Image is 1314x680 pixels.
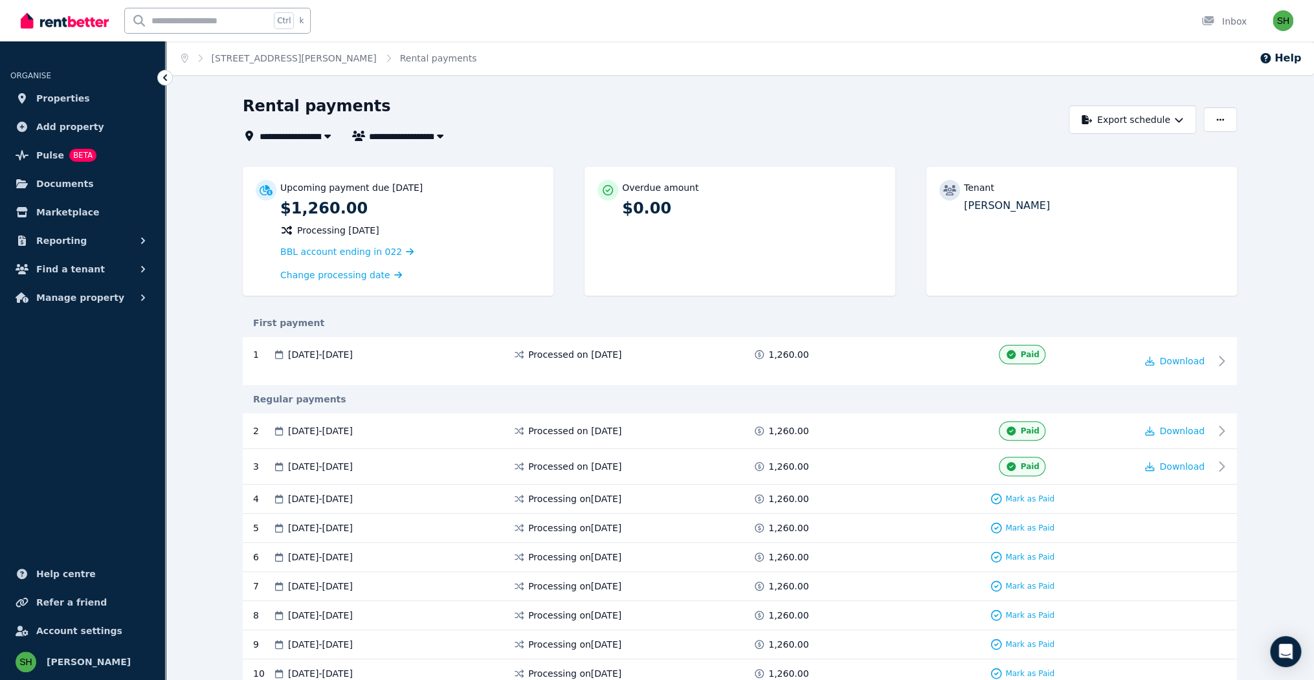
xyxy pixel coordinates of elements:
a: Change processing date [280,269,402,281]
span: [DATE] - [DATE] [288,638,353,651]
div: Inbox [1201,15,1247,28]
span: 1,260.00 [768,667,808,680]
a: Documents [10,171,155,197]
span: 1,260.00 [768,492,808,505]
span: Processing on [DATE] [528,609,621,622]
span: [DATE] - [DATE] [288,424,353,437]
div: 1 [253,348,273,361]
button: Help [1259,50,1301,66]
span: Processing on [DATE] [528,492,621,505]
div: 3 [253,457,273,476]
span: Processing on [DATE] [528,638,621,651]
span: 1,260.00 [768,521,808,534]
span: Processing on [DATE] [528,580,621,593]
span: 1,260.00 [768,551,808,564]
span: [DATE] - [DATE] [288,609,353,622]
span: Processed on [DATE] [528,348,621,361]
div: First payment [243,316,1237,329]
span: k [299,16,304,26]
span: Download [1159,356,1205,366]
span: Pulse [36,148,64,163]
span: Processing on [DATE] [528,521,621,534]
div: 5 [253,521,273,534]
span: Mark as Paid [1005,668,1054,679]
img: Sunil Hooda [1273,10,1293,31]
p: [PERSON_NAME] [964,198,1224,214]
span: [DATE] - [DATE] [288,460,353,473]
a: Help centre [10,561,155,587]
span: Download [1159,461,1205,472]
span: Mark as Paid [1005,494,1054,504]
span: 1,260.00 [768,348,808,361]
div: Regular payments [243,393,1237,406]
button: Reporting [10,228,155,254]
span: Mark as Paid [1005,552,1054,562]
span: 1,260.00 [768,460,808,473]
h1: Rental payments [243,96,391,116]
span: 1,260.00 [768,424,808,437]
span: Add property [36,119,104,135]
div: 7 [253,580,273,593]
span: 1,260.00 [768,609,808,622]
span: [DATE] - [DATE] [288,551,353,564]
p: $1,260.00 [280,198,540,219]
span: [DATE] - [DATE] [288,492,353,505]
span: Reporting [36,233,87,248]
a: Account settings [10,618,155,644]
span: 1,260.00 [768,580,808,593]
button: Manage property [10,285,155,311]
span: Refer a friend [36,595,107,610]
p: $0.00 [622,198,882,219]
span: BBL account ending in 022 [280,247,402,257]
a: Properties [10,85,155,111]
button: Download [1145,424,1205,437]
div: 2 [253,421,273,441]
span: [DATE] - [DATE] [288,580,353,593]
span: Processing [DATE] [297,224,379,237]
span: Ctrl [274,12,294,29]
span: Marketplace [36,204,99,220]
span: BETA [69,149,96,162]
span: Processing on [DATE] [528,667,621,680]
span: Manage property [36,290,124,305]
img: RentBetter [21,11,109,30]
nav: Breadcrumb [166,41,492,75]
span: Processed on [DATE] [528,424,621,437]
span: Find a tenant [36,261,105,277]
button: Download [1145,460,1205,473]
span: Download [1159,426,1205,436]
span: Mark as Paid [1005,610,1054,620]
div: 6 [253,551,273,564]
button: Find a tenant [10,256,155,282]
p: Upcoming payment due [DATE] [280,181,423,194]
div: 9 [253,638,273,651]
span: Mark as Paid [1005,581,1054,591]
p: Overdue amount [622,181,698,194]
div: 10 [253,667,273,680]
span: Processed on [DATE] [528,460,621,473]
div: Open Intercom Messenger [1270,636,1301,667]
span: Help centre [36,566,96,582]
p: Tenant [964,181,994,194]
span: [DATE] - [DATE] [288,521,353,534]
div: 4 [253,492,273,505]
span: Mark as Paid [1005,639,1054,650]
span: Mark as Paid [1005,523,1054,533]
button: Download [1145,355,1205,367]
a: Marketplace [10,199,155,225]
span: Properties [36,91,90,106]
span: Change processing date [280,269,390,281]
span: ORGANISE [10,71,51,80]
span: [PERSON_NAME] [47,654,131,670]
a: [STREET_ADDRESS][PERSON_NAME] [212,53,377,63]
span: Rental payments [400,52,477,65]
span: Paid [1020,426,1039,436]
span: [DATE] - [DATE] [288,348,353,361]
span: Documents [36,176,94,192]
span: Paid [1020,349,1039,360]
span: Paid [1020,461,1039,472]
a: Refer a friend [10,589,155,615]
span: [DATE] - [DATE] [288,667,353,680]
span: Processing on [DATE] [528,551,621,564]
a: PulseBETA [10,142,155,168]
